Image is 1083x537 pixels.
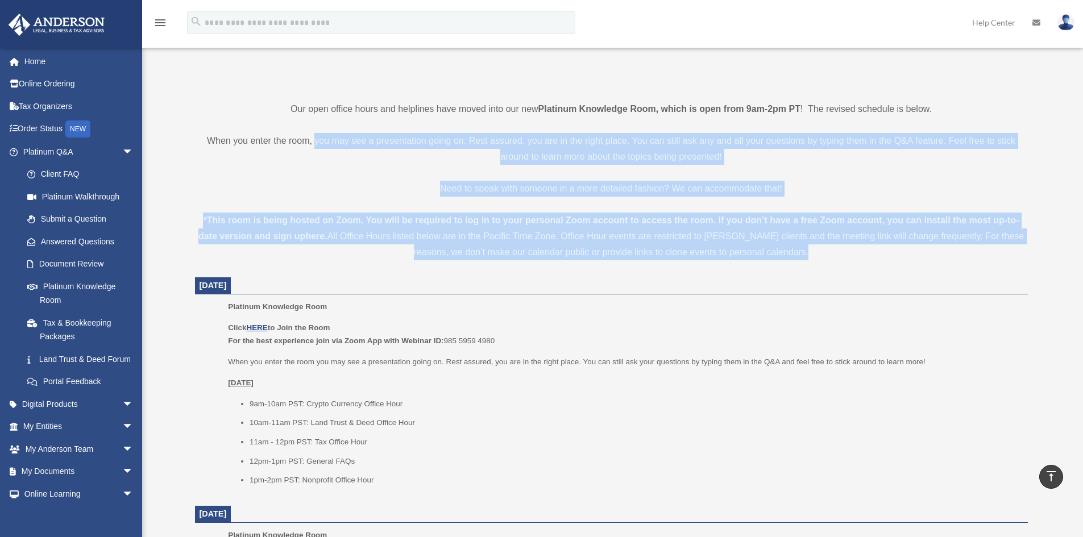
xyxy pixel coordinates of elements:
[228,321,1019,348] p: 985 5959 4980
[153,16,167,30] i: menu
[8,118,151,141] a: Order StatusNEW
[8,140,151,163] a: Platinum Q&Aarrow_drop_down
[16,230,151,253] a: Answered Questions
[16,311,151,348] a: Tax & Bookkeeping Packages
[122,438,145,461] span: arrow_drop_down
[1039,465,1063,489] a: vertical_align_top
[8,415,151,438] a: My Entitiesarrow_drop_down
[190,15,202,28] i: search
[16,163,151,186] a: Client FAQ
[250,473,1020,487] li: 1pm-2pm PST: Nonprofit Office Hour
[305,231,325,241] a: here
[16,371,151,393] a: Portal Feedback
[198,215,1019,241] strong: *This room is being hosted on Zoom. You will be required to log in to your personal Zoom account ...
[16,208,151,231] a: Submit a Question
[8,73,151,95] a: Online Ordering
[16,185,151,208] a: Platinum Walkthrough
[122,460,145,484] span: arrow_drop_down
[250,435,1020,449] li: 11am - 12pm PST: Tax Office Hour
[1044,469,1058,483] i: vertical_align_top
[250,397,1020,411] li: 9am-10am PST: Crypto Currency Office Hour
[8,95,151,118] a: Tax Organizers
[8,460,151,483] a: My Documentsarrow_drop_down
[538,104,800,114] strong: Platinum Knowledge Room, which is open from 9am-2pm PT
[195,213,1028,260] div: All Office Hours listed below are in the Pacific Time Zone. Office Hour events are restricted to ...
[8,50,151,73] a: Home
[65,120,90,138] div: NEW
[325,231,327,241] strong: .
[122,415,145,439] span: arrow_drop_down
[1057,14,1074,31] img: User Pic
[8,438,151,460] a: My Anderson Teamarrow_drop_down
[228,336,443,345] b: For the best experience join via Zoom App with Webinar ID:
[200,281,227,290] span: [DATE]
[250,416,1020,430] li: 10am-11am PST: Land Trust & Deed Office Hour
[122,393,145,416] span: arrow_drop_down
[246,323,267,332] a: HERE
[200,509,227,518] span: [DATE]
[195,181,1028,197] p: Need to speak with someone in a more detailed fashion? We can accommodate that!
[8,482,151,505] a: Online Learningarrow_drop_down
[228,302,327,311] span: Platinum Knowledge Room
[228,323,330,332] b: Click to Join the Room
[195,101,1028,117] p: Our open office hours and helplines have moved into our new ! The revised schedule is below.
[16,275,145,311] a: Platinum Knowledge Room
[5,14,108,36] img: Anderson Advisors Platinum Portal
[228,355,1019,369] p: When you enter the room you may see a presentation going on. Rest assured, you are in the right p...
[153,20,167,30] a: menu
[195,133,1028,165] p: When you enter the room, you may see a presentation going on. Rest assured, you are in the right ...
[16,348,151,371] a: Land Trust & Deed Forum
[122,482,145,506] span: arrow_drop_down
[16,253,151,276] a: Document Review
[8,393,151,415] a: Digital Productsarrow_drop_down
[250,455,1020,468] li: 12pm-1pm PST: General FAQs
[122,140,145,164] span: arrow_drop_down
[228,378,254,387] u: [DATE]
